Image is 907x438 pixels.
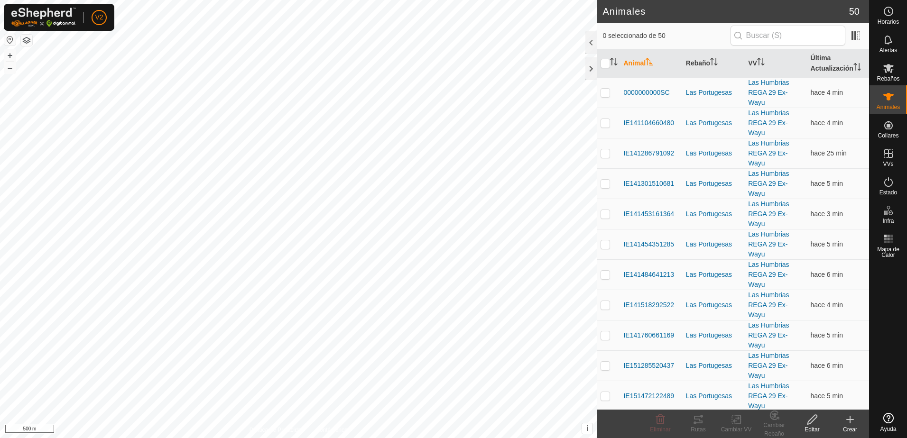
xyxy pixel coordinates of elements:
p-sorticon: Activar para ordenar [646,59,653,67]
span: 0 seleccionado de 50 [602,31,730,41]
a: Las Humbrias REGA 29 Ex-Wayu [748,79,789,106]
span: IE141760661169 [623,330,674,340]
input: Buscar (S) [731,26,845,46]
span: V2 [95,12,103,22]
div: Cambiar VV [717,425,755,434]
span: Infra [882,218,894,224]
span: 0000000000SC [623,88,669,98]
a: Las Humbrias REGA 29 Ex-Wayu [748,321,789,349]
span: 19 sept 2025, 16:43 [811,89,843,96]
span: 50 [849,4,860,18]
a: Las Humbrias REGA 29 Ex-Wayu [748,261,789,288]
div: Las Portugesas [686,209,740,219]
span: Horarios [878,19,899,25]
span: Alertas [879,47,897,53]
p-sorticon: Activar para ordenar [710,59,718,67]
span: IE141453161364 [623,209,674,219]
a: Las Humbrias REGA 29 Ex-Wayu [748,170,789,197]
div: Las Portugesas [686,330,740,340]
a: Las Humbrias REGA 29 Ex-Wayu [748,230,789,258]
span: Rebaños [877,76,899,82]
p-sorticon: Activar para ordenar [610,59,618,67]
span: IE141104660480 [623,118,674,128]
div: Editar [793,425,831,434]
span: 19 sept 2025, 16:42 [811,271,843,278]
span: Ayuda [880,426,897,432]
button: Capas del Mapa [21,35,32,46]
a: Las Humbrias REGA 29 Ex-Wayu [748,109,789,137]
span: Eliminar [650,426,670,433]
div: Las Portugesas [686,118,740,128]
th: Última Actualización [807,49,869,78]
span: 19 sept 2025, 16:42 [811,331,843,339]
span: 19 sept 2025, 16:43 [811,392,843,400]
div: Las Portugesas [686,239,740,249]
span: 19 sept 2025, 16:42 [811,180,843,187]
span: VVs [883,161,893,167]
span: IE141484641213 [623,270,674,280]
th: VV [744,49,806,78]
a: Contáctenos [315,426,347,434]
div: Las Portugesas [686,270,740,280]
span: i [586,424,588,432]
span: IE151285520437 [623,361,674,371]
div: Rutas [679,425,717,434]
span: 19 sept 2025, 16:43 [811,301,843,309]
h2: Animales [602,6,849,17]
span: Collares [878,133,898,138]
span: IE151472122489 [623,391,674,401]
div: Las Portugesas [686,179,740,189]
div: Las Portugesas [686,391,740,401]
a: Política de Privacidad [250,426,304,434]
button: Restablecer Mapa [4,34,16,46]
span: IE141286791092 [623,148,674,158]
span: IE141301510681 [623,179,674,189]
th: Rebaño [682,49,744,78]
span: Estado [879,190,897,195]
a: Las Humbrias REGA 29 Ex-Wayu [748,139,789,167]
button: – [4,62,16,73]
a: Las Humbrias REGA 29 Ex-Wayu [748,200,789,228]
div: Las Portugesas [686,148,740,158]
p-sorticon: Activar para ordenar [757,59,765,67]
span: Animales [877,104,900,110]
div: Las Portugesas [686,361,740,371]
img: Logo Gallagher [11,8,76,27]
button: i [582,423,592,434]
span: IE141454351285 [623,239,674,249]
span: 19 sept 2025, 16:41 [811,362,843,369]
a: Las Humbrias REGA 29 Ex-Wayu [748,382,789,410]
span: 19 sept 2025, 16:22 [811,149,847,157]
span: 19 sept 2025, 16:44 [811,210,843,218]
p-sorticon: Activar para ordenar [853,64,861,72]
div: Cambiar Rebaño [755,421,793,438]
span: IE141518292522 [623,300,674,310]
a: Las Humbrias REGA 29 Ex-Wayu [748,291,789,319]
a: Ayuda [870,409,907,436]
button: + [4,50,16,61]
th: Animal [620,49,682,78]
span: Mapa de Calor [872,246,905,258]
span: 19 sept 2025, 16:43 [811,240,843,248]
a: Las Humbrias REGA 29 Ex-Wayu [748,352,789,379]
div: Las Portugesas [686,300,740,310]
span: 19 sept 2025, 16:43 [811,119,843,127]
div: Crear [831,425,869,434]
div: Las Portugesas [686,88,740,98]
